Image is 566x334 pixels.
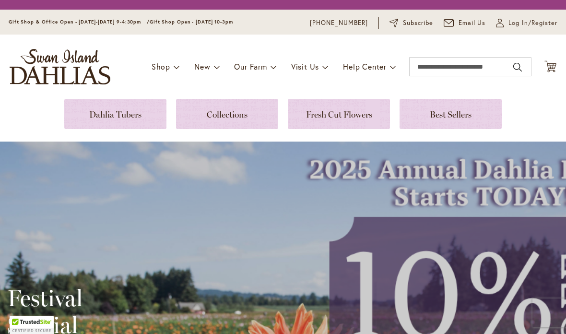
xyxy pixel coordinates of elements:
a: Log In/Register [496,18,557,28]
span: Subscribe [403,18,433,28]
span: Log In/Register [508,18,557,28]
span: Help Center [343,61,387,72]
span: New [194,61,210,72]
a: Email Us [444,18,486,28]
div: TrustedSite Certified [10,316,54,334]
span: Shop [152,61,170,72]
a: Subscribe [389,18,433,28]
span: Our Farm [234,61,267,72]
span: Gift Shop Open - [DATE] 10-3pm [150,19,233,25]
span: Gift Shop & Office Open - [DATE]-[DATE] 9-4:30pm / [9,19,150,25]
span: Visit Us [291,61,319,72]
a: [PHONE_NUMBER] [310,18,368,28]
button: Search [513,60,522,75]
a: store logo [10,49,110,84]
span: Email Us [459,18,486,28]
